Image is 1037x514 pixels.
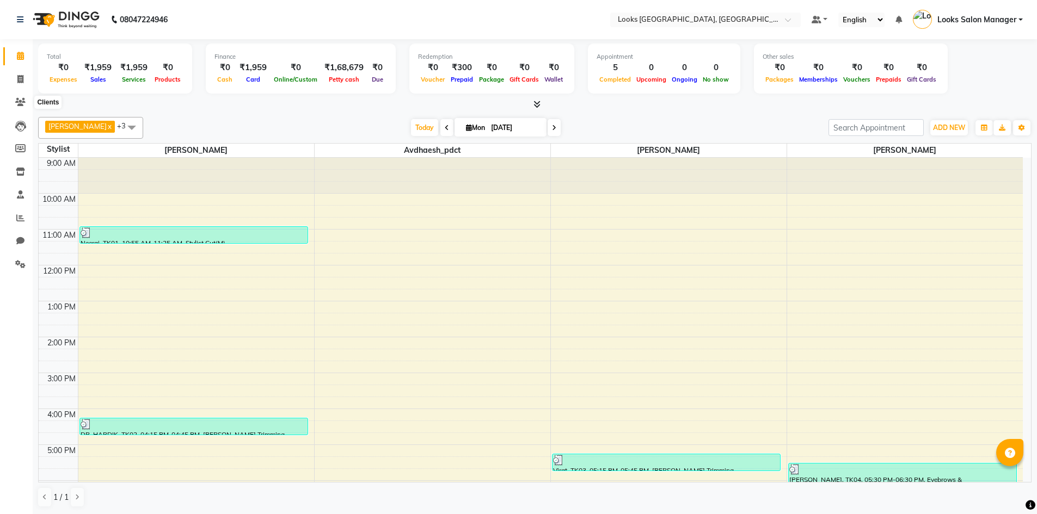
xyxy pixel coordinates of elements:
span: Completed [597,76,634,83]
span: [PERSON_NAME] [48,122,107,131]
div: Virat, TK03, 05:15 PM-05:45 PM, [PERSON_NAME] Trimming [553,454,780,470]
div: 5 [597,61,634,74]
span: Expenses [47,76,80,83]
span: No show [700,76,732,83]
div: ₹1,959 [235,61,271,74]
div: ₹0 [542,61,566,74]
span: Ongoing [669,76,700,83]
div: Other sales [763,52,939,61]
div: 1:00 PM [45,301,78,313]
div: 10:00 AM [40,194,78,205]
div: 0 [634,61,669,74]
div: 0 [700,61,732,74]
span: Mon [463,123,488,132]
div: ₹300 [447,61,476,74]
div: ₹0 [152,61,183,74]
span: Prepaids [873,76,904,83]
span: Prepaid [448,76,476,83]
div: Appointment [597,52,732,61]
iframe: chat widget [991,470,1026,503]
div: ₹0 [873,61,904,74]
span: Services [119,76,149,83]
span: Avdhaesh_pdct [315,144,550,157]
div: ₹0 [476,61,507,74]
div: 11:00 AM [40,230,78,241]
div: ₹0 [368,61,387,74]
div: ₹0 [840,61,873,74]
div: Clients [34,96,62,109]
span: +3 [117,121,134,130]
span: Looks Salon Manager [937,14,1016,26]
div: 5:00 PM [45,445,78,456]
div: ₹0 [904,61,939,74]
div: 4:00 PM [45,409,78,420]
div: [PERSON_NAME], TK04, 05:30 PM-06:30 PM, Eyebrows & Upperlips,Forehead Threading [789,463,1017,498]
img: Looks Salon Manager [913,10,932,29]
span: Today [411,119,438,136]
div: 6:00 PM [45,481,78,492]
div: ₹0 [214,61,235,74]
span: [PERSON_NAME] [551,144,787,157]
span: Vouchers [840,76,873,83]
span: Upcoming [634,76,669,83]
span: Cash [214,76,235,83]
span: [PERSON_NAME] [787,144,1023,157]
span: Sales [88,76,109,83]
span: Memberships [796,76,840,83]
a: x [107,122,112,131]
div: ₹0 [796,61,840,74]
span: Packages [763,76,796,83]
div: 0 [669,61,700,74]
div: Finance [214,52,387,61]
div: ₹1,68,679 [320,61,368,74]
div: ₹1,959 [80,61,116,74]
span: Products [152,76,183,83]
input: 2025-09-01 [488,120,542,136]
div: ₹0 [507,61,542,74]
span: [PERSON_NAME] [78,144,314,157]
div: 9:00 AM [45,158,78,169]
span: 1 / 1 [53,492,69,503]
span: Voucher [418,76,447,83]
div: ₹0 [763,61,796,74]
input: Search Appointment [829,119,924,136]
div: DR. HARDIK, TK02, 04:15 PM-04:45 PM, [PERSON_NAME] Trimming [80,418,308,435]
span: Wallet [542,76,566,83]
div: ₹1,959 [116,61,152,74]
div: Redemption [418,52,566,61]
span: Gift Cards [904,76,939,83]
span: Card [243,76,263,83]
span: Due [369,76,386,83]
span: ADD NEW [933,123,965,132]
div: Neeraj, TK01, 10:55 AM-11:25 AM, Stylist Cut(M) [80,227,308,243]
button: ADD NEW [930,120,968,135]
div: 12:00 PM [41,265,78,277]
div: ₹0 [271,61,320,74]
div: Stylist [39,144,78,155]
div: ₹0 [418,61,447,74]
span: Petty cash [326,76,362,83]
div: Total [47,52,183,61]
span: Gift Cards [507,76,542,83]
div: ₹0 [47,61,80,74]
div: 3:00 PM [45,373,78,385]
div: 2:00 PM [45,337,78,349]
span: Online/Custom [271,76,320,83]
span: Package [476,76,507,83]
img: logo [28,4,102,35]
b: 08047224946 [120,4,168,35]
